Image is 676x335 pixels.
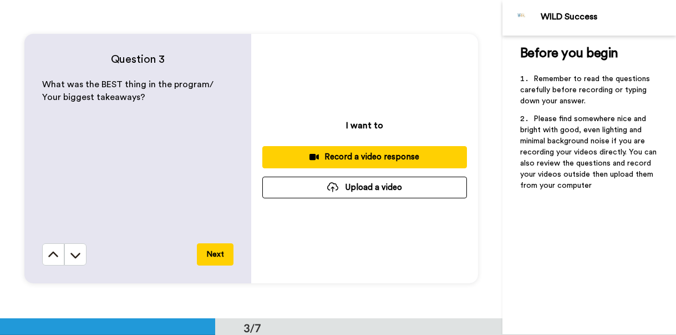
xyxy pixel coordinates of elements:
[262,146,467,168] button: Record a video response
[541,12,675,22] div: WILD Success
[42,80,216,102] span: What was the BEST thing in the program/ Your biggest takeaways?
[197,243,233,266] button: Next
[520,75,652,105] span: Remember to read the questions carefully before recording or typing down your answer.
[520,47,618,60] span: Before you begin
[509,4,535,31] img: Profile Image
[42,52,233,67] h4: Question 3
[271,151,458,163] div: Record a video response
[346,119,383,132] p: I want to
[262,177,467,198] button: Upload a video
[520,115,659,189] span: Please find somewhere nice and bright with good, even lighting and minimal background noise if yo...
